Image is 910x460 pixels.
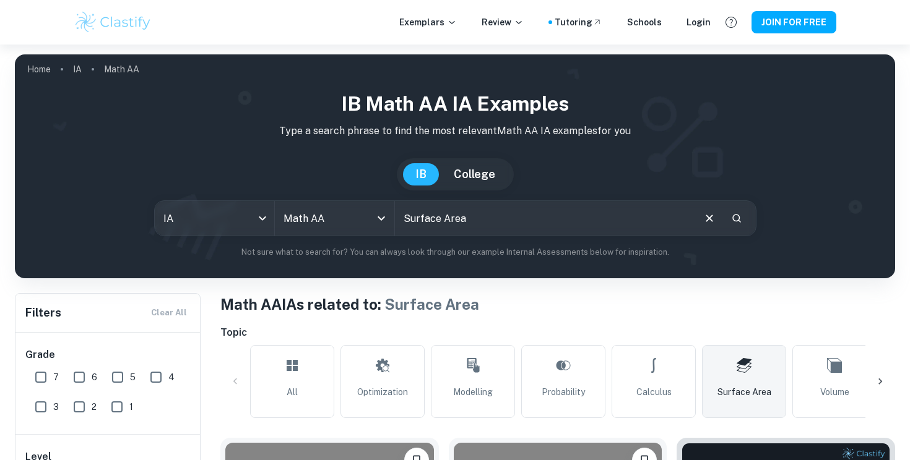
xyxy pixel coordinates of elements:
h6: Grade [25,347,191,362]
p: Type a search phrase to find the most relevant Math AA IA examples for you [25,124,885,138]
p: Exemplars [399,15,457,29]
p: Not sure what to search for? You can always look through our example Internal Assessments below f... [25,246,885,258]
a: Home [27,61,51,78]
span: Modelling [453,385,493,399]
button: Help and Feedback [721,12,742,33]
button: College [441,163,508,185]
h1: Math AA IAs related to: [220,293,895,315]
a: Schools [627,15,662,29]
span: 6 [92,370,97,384]
p: Math AA [104,62,139,76]
span: 5 [130,370,136,384]
a: IA [73,61,82,78]
span: 7 [53,370,59,384]
input: E.g. modelling a logo, player arrangements, shape of an egg... [395,201,693,236]
span: 3 [53,400,59,414]
p: Review [482,15,524,29]
h6: Filters [25,304,61,322]
img: Clastify logo [74,10,152,35]
span: 4 [168,370,175,384]
button: IB [403,163,439,185]
button: Open [373,210,390,227]
span: Probability [542,385,585,399]
img: profile cover [15,54,895,278]
button: Clear [698,207,721,230]
a: Tutoring [555,15,602,29]
h6: Topic [220,325,895,340]
span: 2 [92,400,97,414]
h1: IB Math AA IA examples [25,89,885,119]
span: Calculus [636,385,672,399]
div: IA [155,201,274,236]
span: Optimization [357,385,408,399]
span: 1 [129,400,133,414]
span: Surface Area [717,385,771,399]
button: JOIN FOR FREE [752,11,836,33]
button: Search [726,208,747,229]
span: All [287,385,298,399]
a: Login [687,15,711,29]
span: Surface Area [384,296,479,313]
span: Volume [820,385,849,399]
